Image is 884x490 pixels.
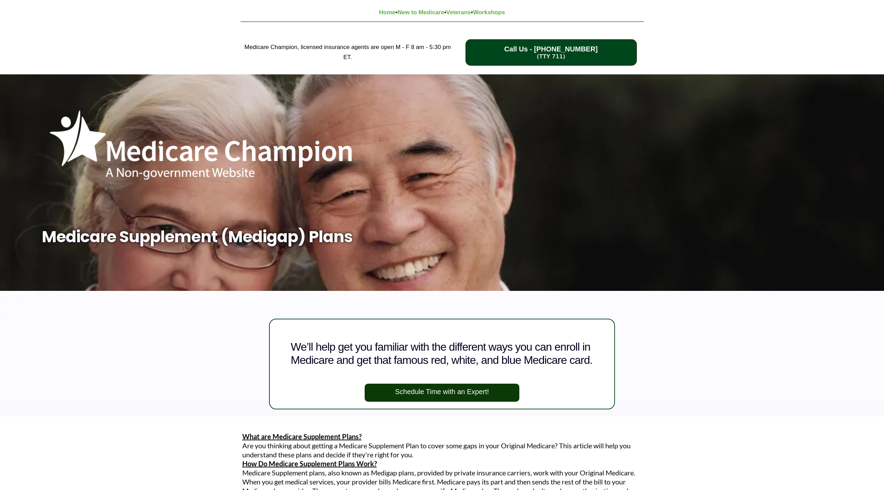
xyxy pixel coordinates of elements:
[504,45,598,53] span: Call Us - [PHONE_NUMBER]
[242,432,362,441] u: What are Medicare Supplement Plans?
[242,441,642,459] p: Are you thinking about getting a Medicare Supplement Plan to cover some gaps in your Original Med...
[395,388,489,396] span: Schedule Time with an Expert!
[291,340,593,380] h1: We’ll help get you familiar with the different ways you can enroll in Medicare and get that famou...
[444,9,446,16] strong: •
[396,9,398,16] strong: •
[537,54,565,60] span: (TTY 711)
[446,9,471,16] a: Veterans
[242,459,377,468] u: How Do Medicare Supplement Plans Work?
[465,39,637,66] a: Call Us - 1-833-823-1990 (TTY 711)
[397,9,444,16] a: New to Medicare
[379,9,395,16] a: Home
[471,9,473,16] strong: •
[473,9,505,16] a: Workshops
[42,226,352,248] strong: Medicare Supplement (Medigap) Plans
[241,42,455,63] h2: Medicare Champion, licensed insurance agents are open M - F 8 am - 5:30 pm ET.
[365,384,519,402] a: Schedule Time with an Expert!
